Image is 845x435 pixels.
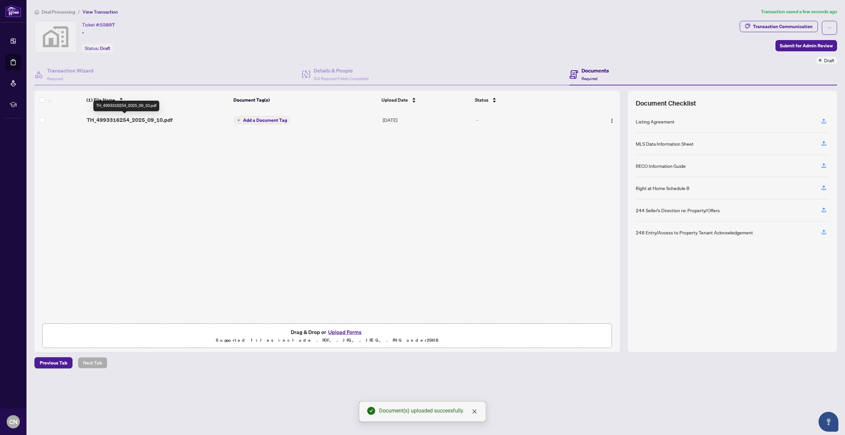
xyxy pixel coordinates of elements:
span: Drag & Drop orUpload FormsSupported files include .PDF, .JPG, .JPEG, .PNG under25MB [43,324,612,348]
th: Document Tag(s) [231,91,379,109]
div: Listing Agreement [636,118,674,125]
button: Logo [607,115,617,125]
div: 244 Seller’s Direction re: Property/Offers [636,207,720,214]
div: - [476,116,585,123]
span: ellipsis [827,25,832,30]
div: TH_4993316254_2025_09_10.pdf [93,101,159,111]
div: Ticket #: [82,21,115,28]
a: Close [471,408,478,415]
span: Deal Processing [42,9,75,15]
span: home [34,10,39,14]
span: Previous Tab [40,358,67,368]
span: 3/4 Required Fields Completed [314,76,369,81]
span: Required [581,76,597,81]
span: close [472,409,477,414]
img: Logo [609,118,615,123]
span: Add a Document Tag [243,118,287,122]
button: Previous Tab [34,357,73,368]
span: Draft [824,57,834,64]
span: Status [475,96,488,104]
span: Required [47,76,63,81]
div: Document(s) uploaded successfully. [379,407,478,415]
img: logo [5,5,21,17]
span: Submit for Admin Review [780,40,833,51]
div: Transaction Communication [753,21,813,32]
span: (1) File Name [86,96,115,104]
h4: Details & People [314,67,369,74]
img: svg%3e [35,21,76,52]
button: Submit for Admin Review [775,40,837,51]
th: Status [472,91,586,109]
h4: Documents [581,67,609,74]
button: Add a Document Tag [234,116,290,124]
div: MLS Data Information Sheet [636,140,694,147]
button: Open asap [819,412,838,432]
span: - [82,28,84,36]
span: Document Checklist [636,99,696,108]
button: Upload Forms [326,328,364,336]
span: 55897 [100,22,115,28]
td: [DATE] [380,109,474,130]
div: Status: [82,44,113,53]
span: check-circle [367,407,375,415]
span: CN [9,417,18,426]
div: RECO Information Guide [636,162,686,169]
button: Next Tab [78,357,107,368]
span: Drag & Drop or [291,328,364,336]
span: Draft [100,45,110,51]
span: TH_4993316254_2025_09_10.pdf [87,116,173,124]
th: (1) File Name [84,91,231,109]
th: Upload Date [379,91,472,109]
span: View Transaction [82,9,118,15]
div: Right at Home Schedule B [636,184,689,192]
div: 248 Entry/Access to Property Tenant Acknowledgement [636,229,753,236]
article: Transaction saved a few seconds ago [761,8,837,16]
h4: Transaction Wizard [47,67,94,74]
span: plus [237,119,240,122]
li: / [78,8,80,16]
p: Supported files include .PDF, .JPG, .JPEG, .PNG under 25 MB [47,336,608,344]
button: Transaction Communication [740,21,818,32]
span: Upload Date [381,96,408,104]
